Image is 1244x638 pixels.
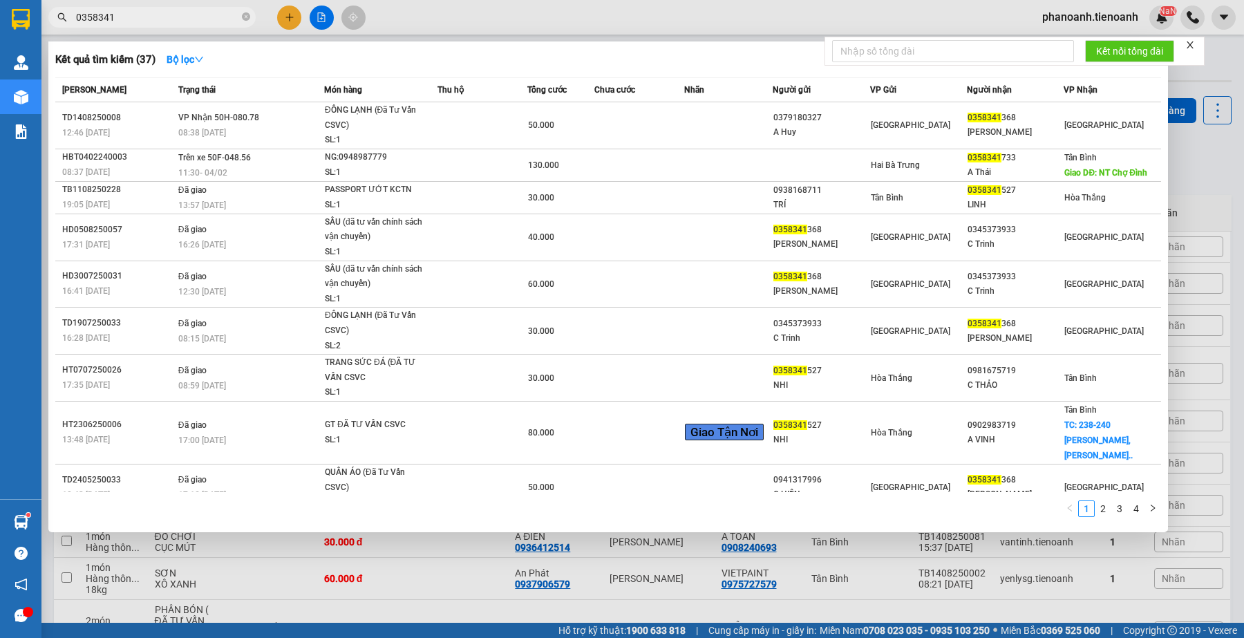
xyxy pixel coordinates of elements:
span: 16:41 [DATE] [62,286,110,296]
img: solution-icon [14,124,28,139]
span: 17:35 [DATE] [62,380,110,390]
strong: Bộ lọc [167,54,204,65]
div: [PERSON_NAME] [773,237,869,252]
div: ĐÔNG LẠNH (Đã Tư Vấn CSVC) [325,103,428,133]
div: 0941317996 [773,473,869,487]
span: [GEOGRAPHIC_DATA] [871,279,950,289]
span: 17:12 [DATE] [178,490,226,500]
span: Người gửi [773,85,811,95]
span: Giao DĐ: NT Chợ Đình [1064,168,1147,178]
span: 0358341 [773,272,807,281]
div: GT ĐÃ TƯ VẤN CSVC [325,417,428,433]
div: [PERSON_NAME] [968,487,1063,502]
span: [GEOGRAPHIC_DATA] [871,482,950,492]
span: 80.000 [528,428,554,438]
span: VP Nhận 50H-080.78 [178,113,259,122]
span: 0358341 [773,366,807,375]
div: C Trinh [773,331,869,346]
span: right [1149,504,1157,512]
div: 368 [968,111,1063,125]
div: SẦU (đã tư vấn chính sách vận chuyển) [325,262,428,292]
div: SL: 1 [325,198,428,213]
span: Trên xe 50F-048.56 [178,153,251,162]
input: Tìm tên, số ĐT hoặc mã đơn [76,10,239,25]
span: [PERSON_NAME] [62,85,126,95]
div: 733 [968,151,1063,165]
span: Giao Tận Nơi [685,424,764,440]
div: HD3007250031 [62,269,174,283]
span: Chưa cước [594,85,635,95]
span: notification [15,578,28,591]
span: 30.000 [528,326,554,336]
div: SL: 1 [325,433,428,448]
img: logo-vxr [12,9,30,30]
div: SL: 1 [325,245,428,260]
span: 13:57 [DATE] [178,200,226,210]
a: 2 [1095,501,1111,516]
span: [GEOGRAPHIC_DATA] [871,326,950,336]
img: warehouse-icon [14,515,28,529]
span: Tân Bình [1064,373,1097,383]
div: 368 [968,473,1063,487]
span: Hòa Thắng [871,373,912,383]
div: C HIỀN [773,487,869,502]
div: HT0707250026 [62,363,174,377]
span: Tổng cước [527,85,567,95]
li: 1 [1078,500,1095,517]
span: [GEOGRAPHIC_DATA] [1064,120,1144,130]
span: Kết nối tổng đài [1096,44,1163,59]
span: Thu hộ [437,85,464,95]
li: 2 [1095,500,1111,517]
span: 18:43 [DATE] [62,490,110,500]
sup: 1 [26,513,30,517]
div: 0345373933 [773,317,869,331]
span: 17:31 [DATE] [62,240,110,250]
a: 4 [1129,501,1144,516]
span: search [57,12,67,22]
span: 13:48 [DATE] [62,435,110,444]
div: SL: 2 [325,339,428,354]
span: VP Nhận [1064,85,1097,95]
div: NHI [773,378,869,393]
span: 40.000 [528,232,554,242]
span: Người nhận [967,85,1012,95]
button: right [1144,500,1161,517]
span: 16:28 [DATE] [62,333,110,343]
div: 0345373933 [968,270,1063,284]
img: warehouse-icon [14,55,28,70]
div: [PERSON_NAME] [968,331,1063,346]
div: PASSPORT ƯỚT KCTN [325,182,428,198]
span: 60.000 [528,279,554,289]
span: close [1185,40,1195,50]
span: 50.000 [528,120,554,130]
span: 0358341 [968,153,1001,162]
div: TRÍ [773,198,869,212]
div: SL: 1 [325,292,428,307]
div: SL: 1 [325,385,428,400]
div: HBT0402240003 [62,150,174,165]
span: 130.000 [528,160,559,170]
span: Hòa Thắng [871,428,912,438]
span: question-circle [15,547,28,560]
button: left [1062,500,1078,517]
div: 0938168711 [773,183,869,198]
span: 11:30 - 04/02 [178,168,227,178]
button: Bộ lọcdown [155,48,215,71]
a: 1 [1079,501,1094,516]
li: 4 [1128,500,1144,517]
span: Đã giao [178,225,207,234]
div: SẦU (đã tư vấn chính sách vận chuyển) [325,215,428,245]
span: 12:30 [DATE] [178,287,226,297]
div: 527 [773,418,869,433]
div: A Thái [968,165,1063,180]
span: Nhãn [684,85,704,95]
span: close-circle [242,12,250,21]
span: Trạng thái [178,85,216,95]
span: 08:38 [DATE] [178,128,226,138]
div: 0345373933 [968,223,1063,237]
span: 30.000 [528,373,554,383]
span: down [194,55,204,64]
div: TD2405250033 [62,473,174,487]
span: 12:46 [DATE] [62,128,110,138]
div: SL: 1 [325,165,428,180]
